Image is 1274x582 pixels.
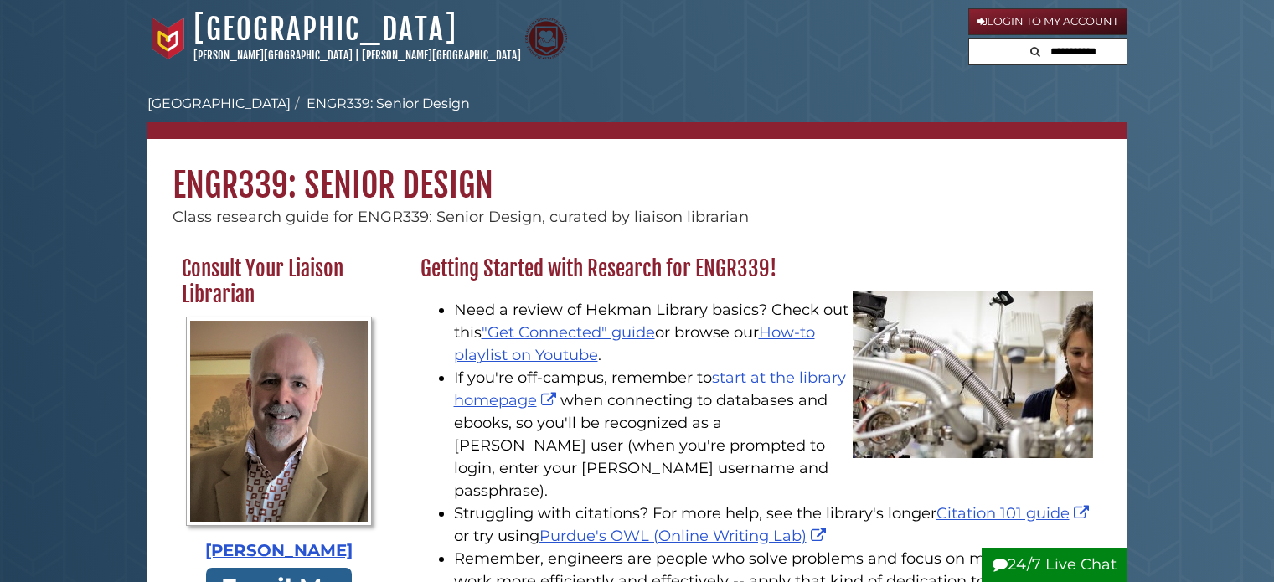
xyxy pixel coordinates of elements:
[173,208,749,226] span: Class research guide for ENGR339: Senior Design, curated by liaison librarian
[193,11,457,48] a: [GEOGRAPHIC_DATA]
[454,323,815,364] a: How-to playlist on Youtube
[182,538,377,564] div: [PERSON_NAME]
[147,94,1127,139] nav: breadcrumb
[1025,39,1045,61] button: Search
[186,317,371,526] img: Profile Photo
[147,139,1127,206] h1: ENGR339: Senior Design
[454,299,1093,367] li: Need a review of Hekman Library basics? Check out this or browse our .
[182,317,377,564] a: Profile Photo [PERSON_NAME]
[355,49,359,62] span: |
[454,502,1093,548] li: Struggling with citations? For more help, see the library's longer or try using
[525,18,567,59] img: Calvin Theological Seminary
[968,8,1127,35] a: Login to My Account
[193,49,353,62] a: [PERSON_NAME][GEOGRAPHIC_DATA]
[362,49,521,62] a: [PERSON_NAME][GEOGRAPHIC_DATA]
[412,255,1101,282] h2: Getting Started with Research for ENGR339!
[1030,46,1040,57] i: Search
[982,548,1127,582] button: 24/7 Live Chat
[173,255,385,308] h2: Consult Your Liaison Librarian
[454,367,1093,502] li: If you're off-campus, remember to when connecting to databases and ebooks, so you'll be recognize...
[936,504,1093,523] a: Citation 101 guide
[147,95,291,111] a: [GEOGRAPHIC_DATA]
[307,95,470,111] a: ENGR339: Senior Design
[147,18,189,59] img: Calvin University
[454,368,846,409] a: start at the library homepage
[482,323,655,342] a: "Get Connected" guide
[539,527,830,545] a: Purdue's OWL (Online Writing Lab)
